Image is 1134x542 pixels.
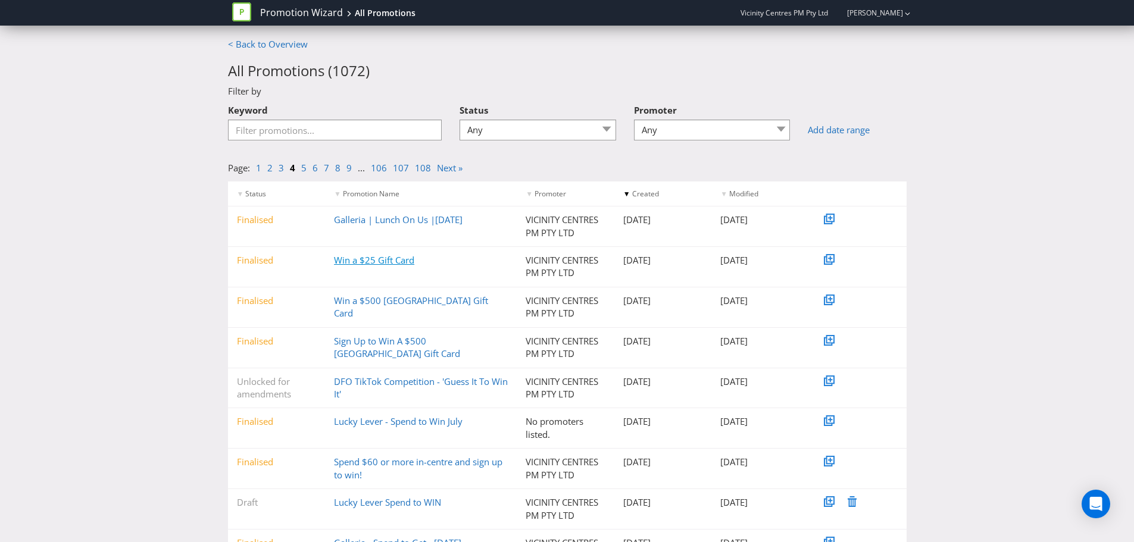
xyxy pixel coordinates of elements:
div: [DATE] [711,415,809,428]
div: [DATE] [614,415,712,428]
span: Promotion Name [343,189,399,199]
div: Finalised [228,254,326,267]
a: Next » [437,162,463,174]
a: [PERSON_NAME] [835,8,903,18]
div: [DATE] [711,375,809,388]
a: Galleria | Lunch On Us |[DATE] [334,214,463,225]
div: Finalised [228,295,326,307]
div: [DATE] [614,375,712,388]
a: 108 [415,162,431,174]
a: Lucky Lever Spend to WIN [334,496,441,508]
a: Sign Up to Win A $500 [GEOGRAPHIC_DATA] Gift Card [334,335,460,359]
div: VICINITY CENTRES PM PTY LTD [517,456,614,481]
a: < Back to Overview [228,38,308,50]
span: All Promotions ( [228,61,332,80]
span: ▼ [720,189,727,199]
a: 7 [324,162,329,174]
a: Lucky Lever - Spend to Win July [334,415,463,427]
div: VICINITY CENTRES PM PTY LTD [517,335,614,361]
div: [DATE] [614,456,712,468]
div: Unlocked for amendments [228,375,326,401]
div: [DATE] [614,254,712,267]
div: Finalised [228,415,326,428]
div: [DATE] [614,496,712,509]
div: [DATE] [711,254,809,267]
div: Filter by [219,85,916,98]
span: Status [245,189,266,199]
div: [DATE] [614,214,712,226]
a: Spend $60 or more in-centre and sign up to win! [334,456,502,480]
span: 1072 [332,61,365,80]
div: VICINITY CENTRES PM PTY LTD [517,295,614,320]
span: Created [632,189,659,199]
div: [DATE] [711,456,809,468]
div: Finalised [228,456,326,468]
div: No promoters listed. [517,415,614,441]
a: 5 [301,162,307,174]
a: Add date range [808,124,906,136]
div: VICINITY CENTRES PM PTY LTD [517,375,614,401]
span: ) [365,61,370,80]
span: ▼ [334,189,341,199]
div: VICINITY CENTRES PM PTY LTD [517,214,614,239]
a: Win a $500 [GEOGRAPHIC_DATA] Gift Card [334,295,488,319]
a: Promotion Wizard [260,6,343,20]
input: Filter promotions... [228,120,442,140]
label: Keyword [228,98,268,117]
a: Win a $25 Gift Card [334,254,414,266]
div: All Promotions [355,7,416,19]
span: Page: [228,162,250,174]
a: 9 [346,162,352,174]
div: Finalised [228,335,326,347]
a: 8 [335,162,340,174]
div: Open Intercom Messenger [1082,490,1110,518]
span: Modified [729,189,758,199]
a: 6 [313,162,318,174]
a: 4 [290,162,295,174]
a: 2 [267,162,273,174]
div: [DATE] [711,335,809,347]
a: 1 [256,162,261,174]
span: ▼ [237,189,244,199]
div: VICINITY CENTRES PM PTY LTD [517,496,614,522]
span: Promoter [634,104,677,116]
a: 106 [371,162,387,174]
span: Promoter [535,189,566,199]
div: [DATE] [614,295,712,307]
div: Finalised [228,214,326,226]
span: Vicinity Centres PM Pty Ltd [741,8,828,18]
div: [DATE] [711,214,809,226]
span: ▼ [526,189,533,199]
div: Draft [228,496,326,509]
span: ▼ [623,189,630,199]
span: Status [460,104,488,116]
div: [DATE] [711,295,809,307]
div: VICINITY CENTRES PM PTY LTD [517,254,614,280]
div: [DATE] [711,496,809,509]
div: [DATE] [614,335,712,347]
a: DFO TikTok Competition - 'Guess It To Win It' [334,375,508,400]
a: 107 [393,162,409,174]
a: 3 [279,162,284,174]
li: ... [358,162,371,174]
